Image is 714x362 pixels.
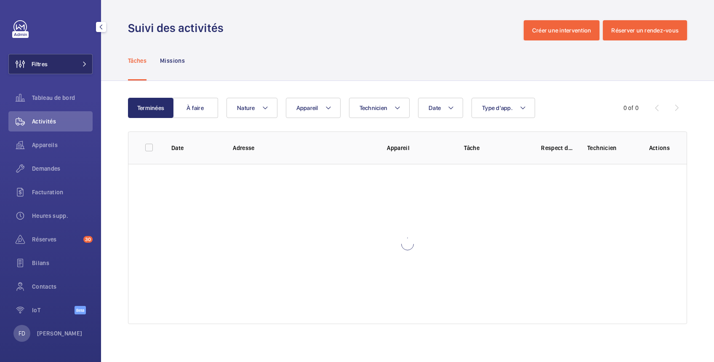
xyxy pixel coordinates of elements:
p: Actions [649,144,670,152]
p: Tâches [128,56,147,65]
span: Appareil [296,105,318,111]
span: Bilans [32,259,93,267]
p: [PERSON_NAME] [37,329,83,338]
span: Activités [32,117,93,126]
span: IoT [32,306,75,314]
button: Créer une intervention [524,20,600,40]
p: Respect délai [541,144,574,152]
span: Facturation [32,188,93,196]
span: Technicien [360,105,388,111]
button: Réserver un rendez-vous [603,20,687,40]
span: Heures supp. [32,212,93,220]
p: Adresse [233,144,373,152]
span: Date [429,105,441,111]
p: Tâche [464,144,528,152]
button: Filtres [8,54,93,74]
p: Appareil [387,144,450,152]
span: Tableau de bord [32,94,93,102]
button: Nature [226,98,277,118]
button: Date [418,98,463,118]
p: Technicien [587,144,635,152]
span: Beta [75,306,86,314]
span: Nature [237,105,255,111]
button: Technicien [349,98,410,118]
button: À faire [173,98,218,118]
span: 30 [83,236,93,243]
p: FD [19,329,25,338]
div: 0 of 0 [623,104,639,112]
h1: Suivi des activités [128,20,229,36]
button: Appareil [286,98,341,118]
span: Demandes [32,164,93,173]
button: Type d'app. [472,98,535,118]
span: Réserves [32,235,80,244]
span: Contacts [32,282,93,291]
p: Date [171,144,219,152]
span: Filtres [32,60,48,68]
span: Appareils [32,141,93,149]
button: Terminées [128,98,173,118]
span: Type d'app. [482,105,513,111]
p: Missions [160,56,185,65]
